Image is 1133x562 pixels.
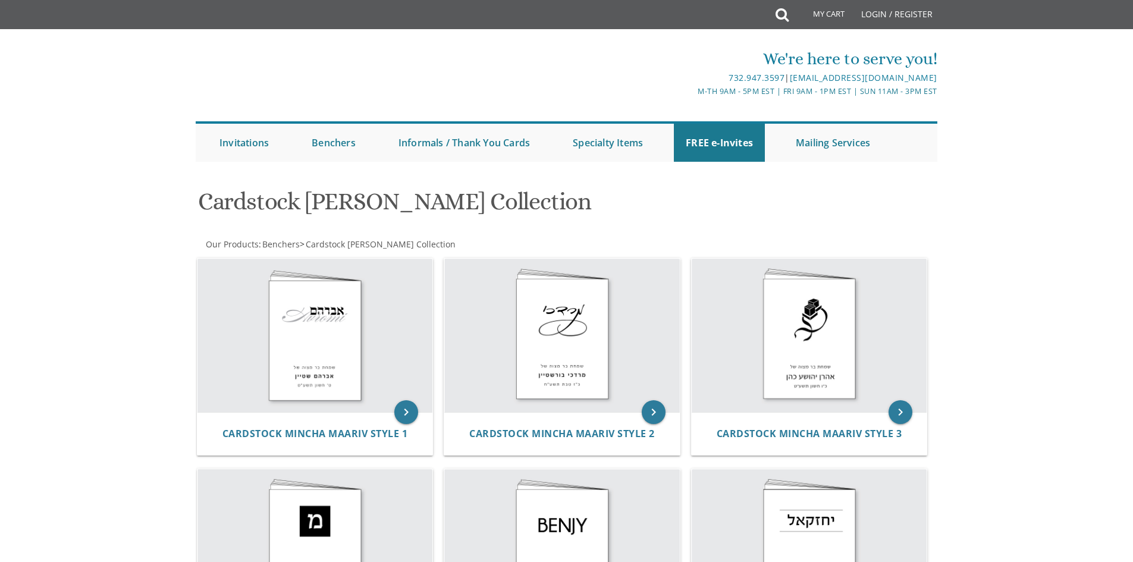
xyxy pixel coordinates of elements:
img: Cardstock Mincha Maariv Style 2 [444,259,680,412]
img: Cardstock Mincha Maariv Style 3 [692,259,927,412]
div: We're here to serve you! [444,47,937,71]
span: Cardstock Mincha Maariv Style 1 [222,427,408,440]
a: Cardstock Mincha Maariv Style 1 [222,428,408,439]
a: Benchers [261,238,300,250]
a: keyboard_arrow_right [642,400,666,424]
div: M-Th 9am - 5pm EST | Fri 9am - 1pm EST | Sun 11am - 3pm EST [444,85,937,98]
a: FREE e-Invites [674,124,765,162]
span: Cardstock [PERSON_NAME] Collection [306,238,456,250]
span: Cardstock Mincha Maariv Style 2 [469,427,655,440]
span: Benchers [262,238,300,250]
a: Benchers [300,124,368,162]
div: | [444,71,937,85]
a: keyboard_arrow_right [394,400,418,424]
span: Cardstock Mincha Maariv Style 3 [717,427,902,440]
a: Mailing Services [784,124,882,162]
a: Cardstock Mincha Maariv Style 2 [469,428,655,439]
a: keyboard_arrow_right [889,400,912,424]
a: Invitations [208,124,281,162]
a: My Cart [787,1,853,31]
a: Cardstock Mincha Maariv Style 3 [717,428,902,439]
a: Informals / Thank You Cards [387,124,542,162]
a: Specialty Items [561,124,655,162]
a: 732.947.3597 [729,72,784,83]
img: Cardstock Mincha Maariv Style 1 [197,259,433,412]
a: Our Products [205,238,259,250]
a: Cardstock [PERSON_NAME] Collection [305,238,456,250]
a: [EMAIL_ADDRESS][DOMAIN_NAME] [790,72,937,83]
div: : [196,238,567,250]
h1: Cardstock [PERSON_NAME] Collection [198,189,683,224]
span: > [300,238,456,250]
